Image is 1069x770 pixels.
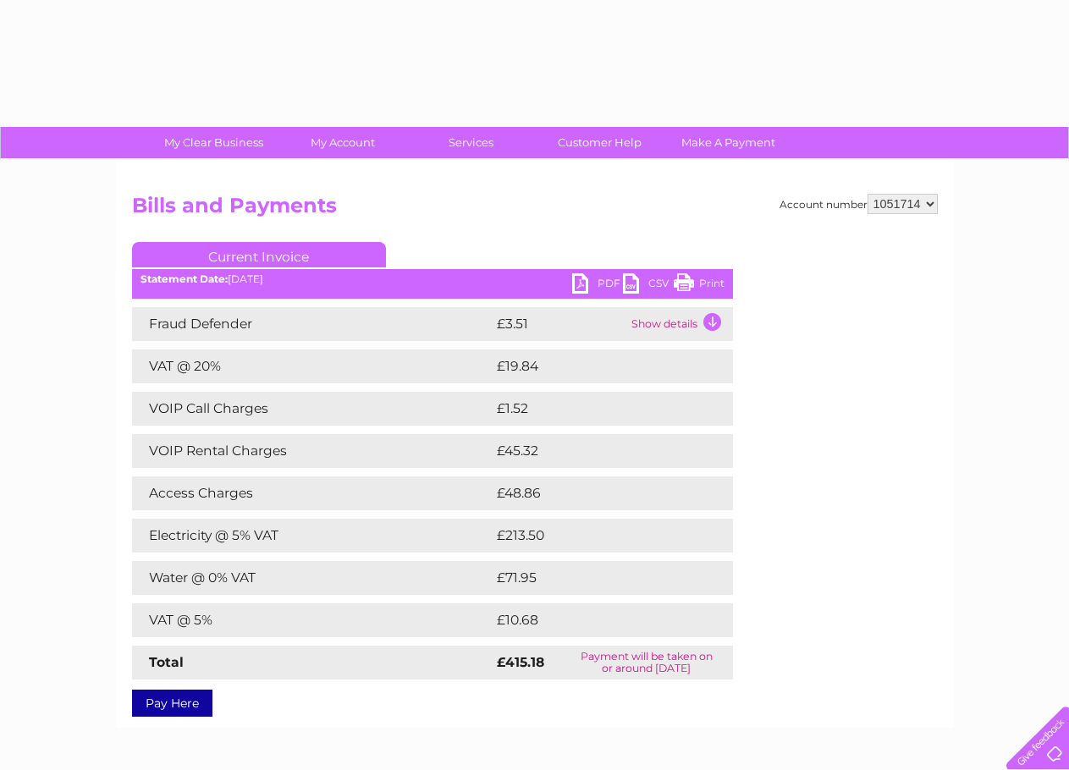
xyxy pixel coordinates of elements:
[132,519,493,553] td: Electricity @ 5% VAT
[493,392,691,426] td: £1.52
[572,273,623,298] a: PDF
[658,127,798,158] a: Make A Payment
[493,476,700,510] td: £48.86
[141,272,228,285] b: Statement Date:
[401,127,541,158] a: Services
[144,127,284,158] a: My Clear Business
[493,561,697,595] td: £71.95
[149,654,184,670] strong: Total
[493,349,698,383] td: £19.84
[493,434,698,468] td: £45.32
[132,242,386,267] a: Current Invoice
[273,127,412,158] a: My Account
[132,392,493,426] td: VOIP Call Charges
[132,273,733,285] div: [DATE]
[530,127,670,158] a: Customer Help
[493,307,627,341] td: £3.51
[132,349,493,383] td: VAT @ 20%
[132,194,938,226] h2: Bills and Payments
[674,273,725,298] a: Print
[132,561,493,595] td: Water @ 0% VAT
[132,603,493,637] td: VAT @ 5%
[780,194,938,214] div: Account number
[560,646,732,679] td: Payment will be taken on or around [DATE]
[132,434,493,468] td: VOIP Rental Charges
[132,690,212,717] a: Pay Here
[627,307,733,341] td: Show details
[493,603,698,637] td: £10.68
[497,654,544,670] strong: £415.18
[132,476,493,510] td: Access Charges
[132,307,493,341] td: Fraud Defender
[623,273,674,298] a: CSV
[493,519,702,553] td: £213.50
